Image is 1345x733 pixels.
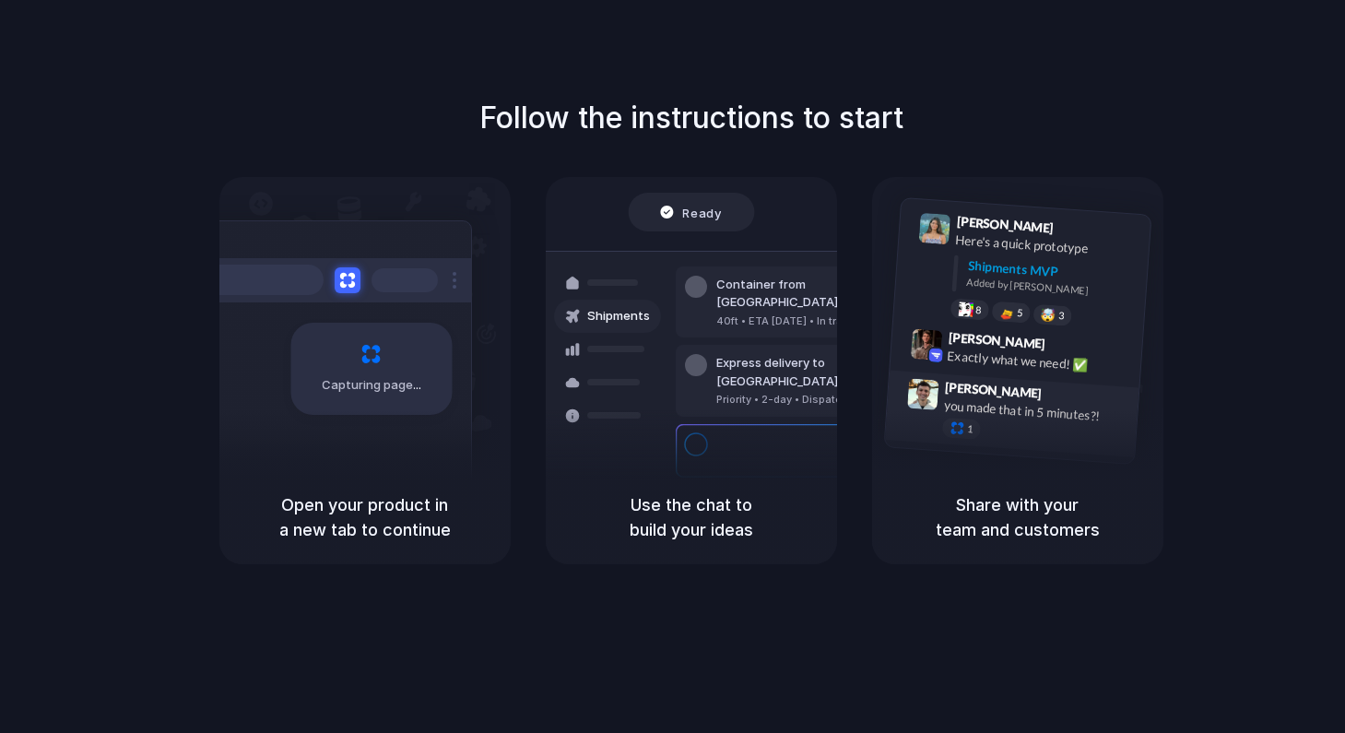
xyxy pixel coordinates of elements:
div: you made that in 5 minutes?! [943,396,1127,427]
span: 9:42 AM [1050,336,1088,358]
div: Container from [GEOGRAPHIC_DATA] [716,276,915,312]
h5: Share with your team and customers [894,492,1141,542]
h5: Use the chat to build your ideas [568,492,815,542]
div: Exactly what we need! ✅ [947,346,1131,377]
span: 3 [1057,311,1064,321]
span: 9:41 AM [1058,219,1096,242]
h5: Open your product in a new tab to continue [242,492,489,542]
span: [PERSON_NAME] [944,376,1042,403]
div: Shipments MVP [967,255,1138,286]
div: 40ft • ETA [DATE] • In transit [716,313,915,329]
div: Here's a quick prototype [954,230,1139,261]
div: Added by [PERSON_NAME] [966,275,1136,301]
div: Priority • 2-day • Dispatched [716,392,915,408]
div: Express delivery to [GEOGRAPHIC_DATA] [716,354,915,390]
span: 9:47 AM [1047,385,1085,408]
span: 1 [966,424,973,434]
h1: Follow the instructions to start [479,96,903,140]
span: 8 [974,304,981,314]
span: [PERSON_NAME] [948,326,1045,353]
span: [PERSON_NAME] [956,211,1054,238]
span: Ready [682,203,721,221]
div: 🤯 [1040,308,1056,322]
span: Capturing page [322,376,424,395]
span: Shipments [587,307,650,325]
span: 5 [1016,307,1022,317]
